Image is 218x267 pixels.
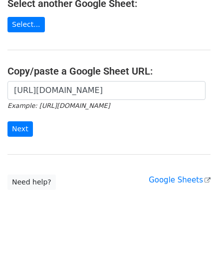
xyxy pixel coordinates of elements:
[7,175,56,190] a: Need help?
[7,65,211,77] h4: Copy/paste a Google Sheet URL:
[149,176,211,184] a: Google Sheets
[7,102,110,109] small: Example: [URL][DOMAIN_NAME]
[7,81,206,100] input: Paste your Google Sheet URL here
[7,121,33,137] input: Next
[7,17,45,32] a: Select...
[168,219,218,267] iframe: Chat Widget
